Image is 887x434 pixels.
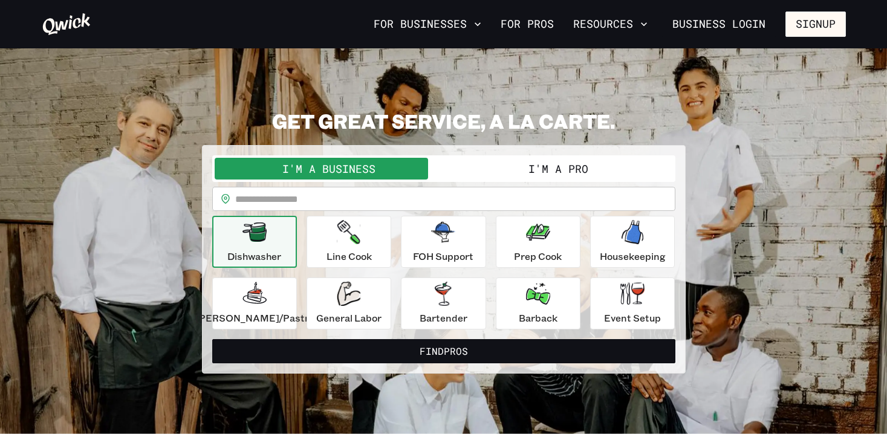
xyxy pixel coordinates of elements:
[369,14,486,34] button: For Businesses
[590,277,675,329] button: Event Setup
[600,249,666,264] p: Housekeeping
[496,216,580,268] button: Prep Cook
[590,216,675,268] button: Housekeeping
[496,277,580,329] button: Barback
[227,249,281,264] p: Dishwasher
[212,339,675,363] button: FindPros
[514,249,562,264] p: Prep Cook
[215,158,444,180] button: I'm a Business
[568,14,652,34] button: Resources
[212,216,297,268] button: Dishwasher
[202,109,686,133] h2: GET GREAT SERVICE, A LA CARTE.
[316,311,382,325] p: General Labor
[413,249,473,264] p: FOH Support
[496,14,559,34] a: For Pros
[662,11,776,37] a: Business Login
[785,11,846,37] button: Signup
[307,277,391,329] button: General Labor
[444,158,673,180] button: I'm a Pro
[401,277,486,329] button: Bartender
[212,277,297,329] button: [PERSON_NAME]/Pastry
[420,311,467,325] p: Bartender
[401,216,486,268] button: FOH Support
[519,311,557,325] p: Barback
[307,216,391,268] button: Line Cook
[327,249,372,264] p: Line Cook
[604,311,661,325] p: Event Setup
[195,311,314,325] p: [PERSON_NAME]/Pastry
